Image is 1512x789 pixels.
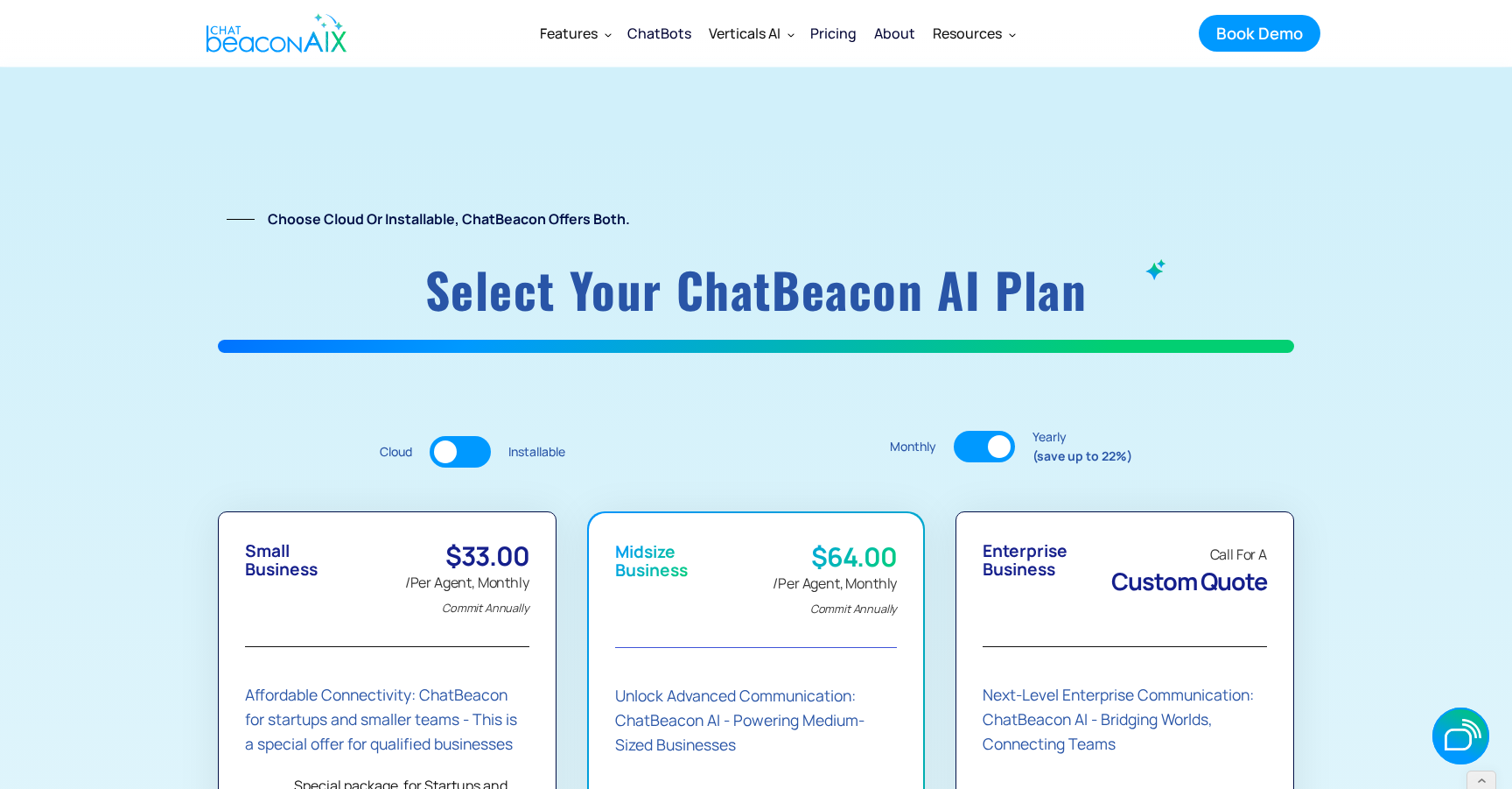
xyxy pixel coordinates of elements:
strong: (save up to 22%) [1032,447,1132,464]
a: home [192,3,356,64]
div: $64.00 [773,543,897,571]
div: Features [540,21,598,46]
div: Pricing [810,21,857,46]
strong: Unlock Advanced Communication: ChatBeacon AI - Powering Medium-Sized Businesses [615,685,864,755]
img: ChatBeacon AI [1144,257,1168,282]
img: Dropdown [1009,31,1016,38]
a: About [865,11,924,56]
img: Dropdown [787,31,794,38]
img: Dropdown [605,31,612,38]
div: Features [531,12,619,54]
div: Verticals AI [700,12,801,54]
a: ChatBots [619,11,700,56]
div: Resources [924,12,1023,54]
div: Call For A [1111,542,1267,567]
div: Affordable Connectivity: ChatBeacon for startups and smaller teams - This is a special offer for ... [245,682,529,756]
a: Book Demo [1199,15,1320,52]
a: Pricing [801,12,865,54]
span: Custom Quote [1111,565,1267,597]
strong: Choose Cloud or Installable, ChatBeacon offers both. [268,209,630,229]
div: Resources [933,21,1002,46]
div: Book Demo [1216,22,1303,45]
div: Yearly [1032,427,1132,465]
h1: Select your ChatBeacon AI plan [218,266,1294,313]
em: Commit Annually [442,600,529,616]
em: Commit Annually [810,601,898,616]
div: About [874,21,915,46]
div: ChatBots [627,21,691,46]
div: /Per Agent, Monthly [405,570,529,620]
div: Midsize Business [615,543,688,580]
div: Installable [508,442,565,461]
div: Monthly [890,437,936,456]
div: Small Business [245,542,318,579]
div: Verticals AI [709,21,780,46]
div: Next-Level Enterprise Communication: ChatBeacon AI - Bridging Worlds, Connecting Teams [983,682,1267,756]
div: Enterprise Business [983,542,1067,579]
div: /Per Agent, Monthly [773,571,897,621]
img: Line [227,219,255,220]
div: $33.00 [405,542,529,570]
div: Cloud [380,442,412,461]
